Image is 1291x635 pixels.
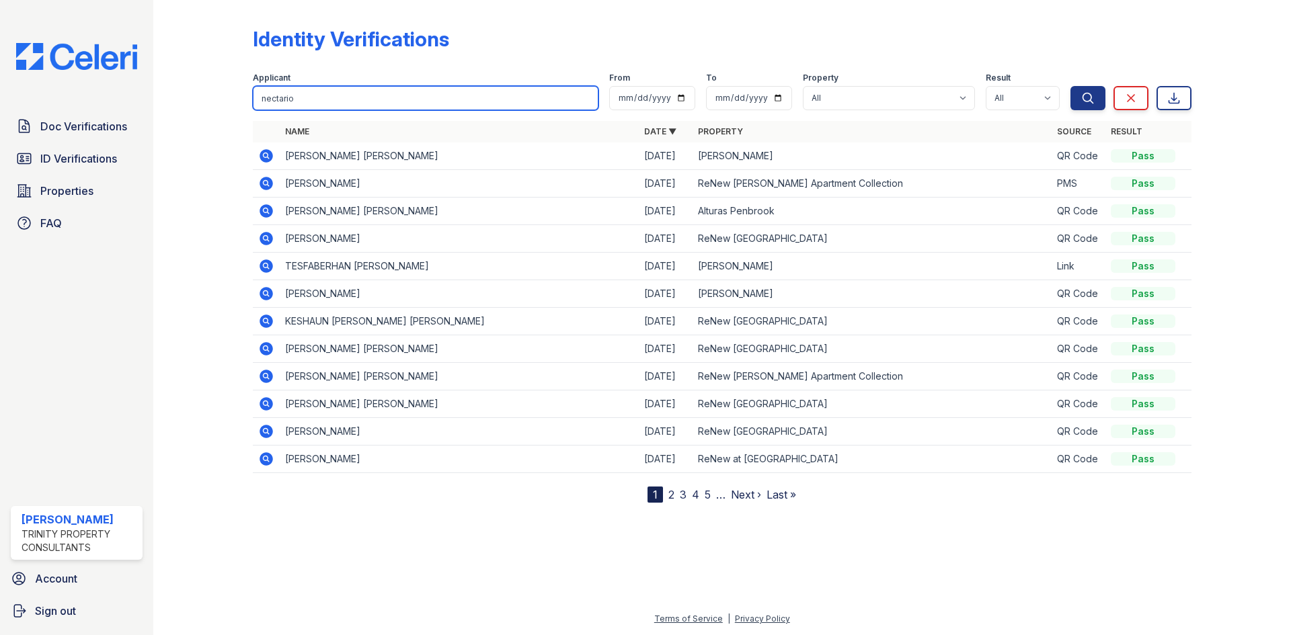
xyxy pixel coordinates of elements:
td: [DATE] [639,253,693,280]
div: Pass [1111,204,1175,218]
td: [DATE] [639,142,693,170]
td: QR Code [1052,308,1105,335]
a: Sign out [5,597,148,624]
a: Property [698,126,743,136]
td: [PERSON_NAME] [693,142,1052,170]
td: QR Code [1052,363,1105,390]
td: ReNew [GEOGRAPHIC_DATA] [693,335,1052,363]
a: Source [1057,126,1091,136]
td: [PERSON_NAME] [PERSON_NAME] [280,198,639,225]
div: | [728,613,730,624]
span: FAQ [40,215,62,231]
td: QR Code [1052,198,1105,225]
div: Pass [1111,370,1175,383]
div: Pass [1111,425,1175,438]
td: [DATE] [639,225,693,253]
img: CE_Logo_Blue-a8612792a0a2168367f1c8372b55b34899dd931a85d93a1a3d3e32e68fde9ad4.png [5,43,148,70]
a: Doc Verifications [11,113,143,140]
td: ReNew [GEOGRAPHIC_DATA] [693,390,1052,418]
td: [PERSON_NAME] [280,446,639,473]
a: 5 [705,488,711,501]
div: Trinity Property Consultants [22,527,137,554]
a: Next › [731,488,761,501]
a: 4 [692,488,699,501]
a: 2 [668,488,674,501]
div: Pass [1111,232,1175,245]
td: [PERSON_NAME] [PERSON_NAME] [280,335,639,363]
td: Alturas Penbrook [693,198,1052,225]
td: [DATE] [639,390,693,418]
span: … [716,486,726,503]
a: Properties [11,177,143,204]
div: Pass [1111,314,1175,328]
td: [PERSON_NAME] [280,418,639,446]
a: Date ▼ [644,126,676,136]
span: Properties [40,183,93,199]
div: Pass [1111,259,1175,273]
td: TESFABERHAN [PERSON_NAME] [280,253,639,280]
td: [DATE] [639,363,693,390]
td: [PERSON_NAME] [280,170,639,198]
td: QR Code [1052,446,1105,473]
div: [PERSON_NAME] [22,511,137,527]
td: [PERSON_NAME] [693,280,1052,308]
a: Terms of Service [654,613,723,624]
span: Account [35,570,77,587]
a: Name [285,126,309,136]
td: ReNew at [GEOGRAPHIC_DATA] [693,446,1052,473]
td: ReNew [GEOGRAPHIC_DATA] [693,418,1052,446]
td: QR Code [1052,418,1105,446]
td: QR Code [1052,280,1105,308]
td: ReNew [GEOGRAPHIC_DATA] [693,308,1052,335]
td: [PERSON_NAME] [693,253,1052,280]
td: [DATE] [639,335,693,363]
td: QR Code [1052,225,1105,253]
span: ID Verifications [40,151,117,167]
label: From [609,73,630,83]
a: Last » [767,488,796,501]
td: ReNew [PERSON_NAME] Apartment Collection [693,170,1052,198]
a: FAQ [11,210,143,237]
td: PMS [1052,170,1105,198]
label: Applicant [253,73,290,83]
a: Privacy Policy [735,613,790,624]
input: Search by name or phone number [253,86,598,110]
td: ReNew [GEOGRAPHIC_DATA] [693,225,1052,253]
td: QR Code [1052,390,1105,418]
div: Pass [1111,397,1175,411]
label: Property [803,73,838,83]
div: Identity Verifications [253,27,449,51]
td: [DATE] [639,446,693,473]
td: [DATE] [639,170,693,198]
td: [DATE] [639,198,693,225]
td: [PERSON_NAME] [280,225,639,253]
a: Account [5,565,148,592]
span: Sign out [35,603,76,619]
td: [DATE] [639,308,693,335]
div: Pass [1111,149,1175,163]
td: [DATE] [639,418,693,446]
td: [DATE] [639,280,693,308]
label: Result [986,73,1011,83]
td: [PERSON_NAME] [280,280,639,308]
div: Pass [1111,452,1175,466]
td: QR Code [1052,142,1105,170]
div: 1 [648,486,663,503]
td: KESHAUN [PERSON_NAME] [PERSON_NAME] [280,308,639,335]
td: QR Code [1052,335,1105,363]
a: Result [1111,126,1142,136]
td: ReNew [PERSON_NAME] Apartment Collection [693,363,1052,390]
div: Pass [1111,287,1175,300]
label: To [706,73,717,83]
div: Pass [1111,177,1175,190]
td: [PERSON_NAME] [PERSON_NAME] [280,142,639,170]
div: Pass [1111,342,1175,355]
td: [PERSON_NAME] [PERSON_NAME] [280,390,639,418]
a: 3 [680,488,687,501]
a: ID Verifications [11,145,143,172]
td: Link [1052,253,1105,280]
td: [PERSON_NAME] [PERSON_NAME] [280,363,639,390]
span: Doc Verifications [40,118,127,134]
